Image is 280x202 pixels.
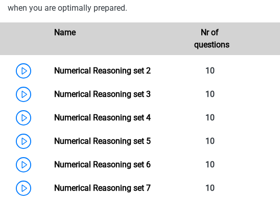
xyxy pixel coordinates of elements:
[54,183,151,193] a: Numerical Reasoning set 7
[54,160,151,169] a: Numerical Reasoning set 6
[54,113,151,122] a: Numerical Reasoning set 4
[46,27,186,51] div: Name
[54,136,151,146] a: Numerical Reasoning set 5
[54,66,151,75] a: Numerical Reasoning set 2
[54,89,151,99] a: Numerical Reasoning set 3
[186,27,233,51] div: Nr of questions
